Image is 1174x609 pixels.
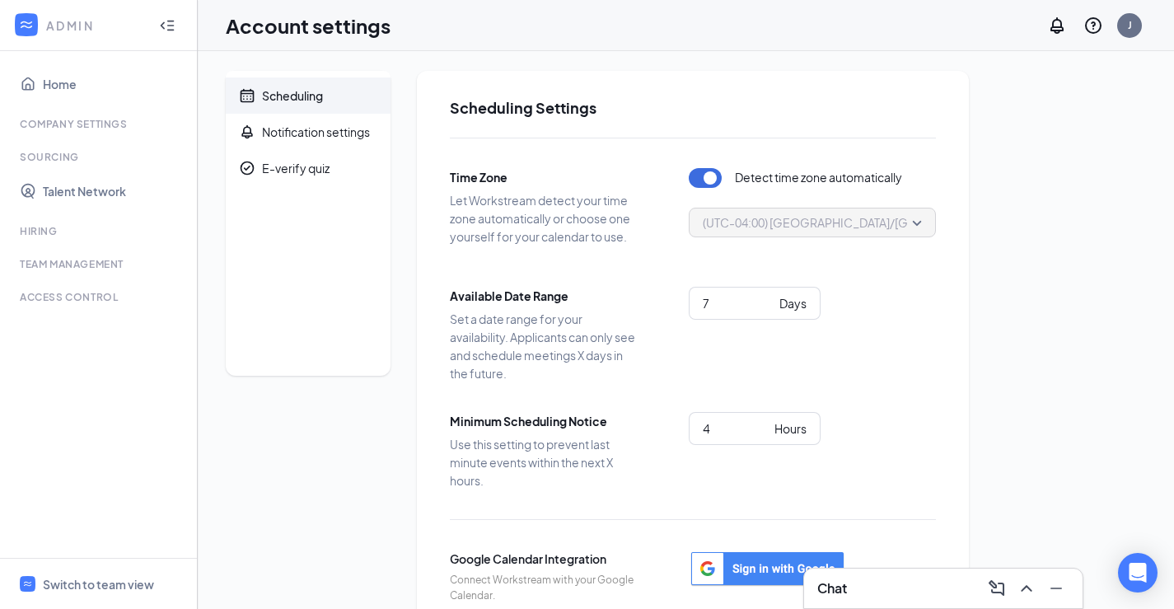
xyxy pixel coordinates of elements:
svg: ChevronUp [1017,579,1036,598]
span: Let Workstream detect your time zone automatically or choose one yourself for your calendar to use. [450,191,639,246]
div: ADMIN [46,17,144,34]
div: Access control [20,290,180,304]
span: Detect time zone automatically [735,168,902,188]
span: Minimum Scheduling Notice [450,412,639,430]
svg: Notifications [1047,16,1067,35]
button: ComposeMessage [984,575,1010,602]
span: Google Calendar Integration [450,550,639,568]
div: Hiring [20,224,180,238]
button: ChevronUp [1013,575,1040,602]
svg: Calendar [239,87,255,104]
div: Scheduling [262,87,323,104]
div: Notification settings [262,124,370,140]
div: Days [779,294,807,312]
div: Hours [774,419,807,438]
svg: ComposeMessage [987,579,1007,598]
div: J [1128,18,1132,32]
span: Set a date range for your availability. Applicants can only see and schedule meetings X days in t... [450,310,639,382]
span: Available Date Range [450,287,639,305]
svg: WorkstreamLogo [18,16,35,33]
svg: QuestionInfo [1083,16,1103,35]
svg: Collapse [159,17,175,34]
span: (UTC-04:00) [GEOGRAPHIC_DATA]/[GEOGRAPHIC_DATA] - Eastern Time [703,210,1094,235]
span: Connect Workstream with your Google Calendar. [450,573,639,604]
span: Use this setting to prevent last minute events within the next X hours. [450,435,639,490]
svg: CheckmarkCircle [239,160,255,176]
h1: Account settings [226,12,391,40]
span: Time Zone [450,168,639,186]
a: CheckmarkCircleE-verify quiz [226,150,391,186]
svg: Bell [239,124,255,140]
button: Minimize [1043,575,1069,602]
a: CalendarScheduling [226,77,391,114]
svg: Minimize [1046,579,1066,598]
div: Switch to team view [43,576,154,593]
div: Open Intercom Messenger [1118,553,1158,593]
div: Company Settings [20,117,180,131]
div: E-verify quiz [262,160,330,176]
h3: Chat [817,579,847,597]
div: Team Management [20,257,180,271]
h2: Scheduling Settings [450,97,936,118]
div: Sourcing [20,150,180,164]
a: BellNotification settings [226,114,391,150]
a: Home [43,68,184,101]
a: Talent Network [43,175,184,208]
svg: WorkstreamLogo [22,579,33,589]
